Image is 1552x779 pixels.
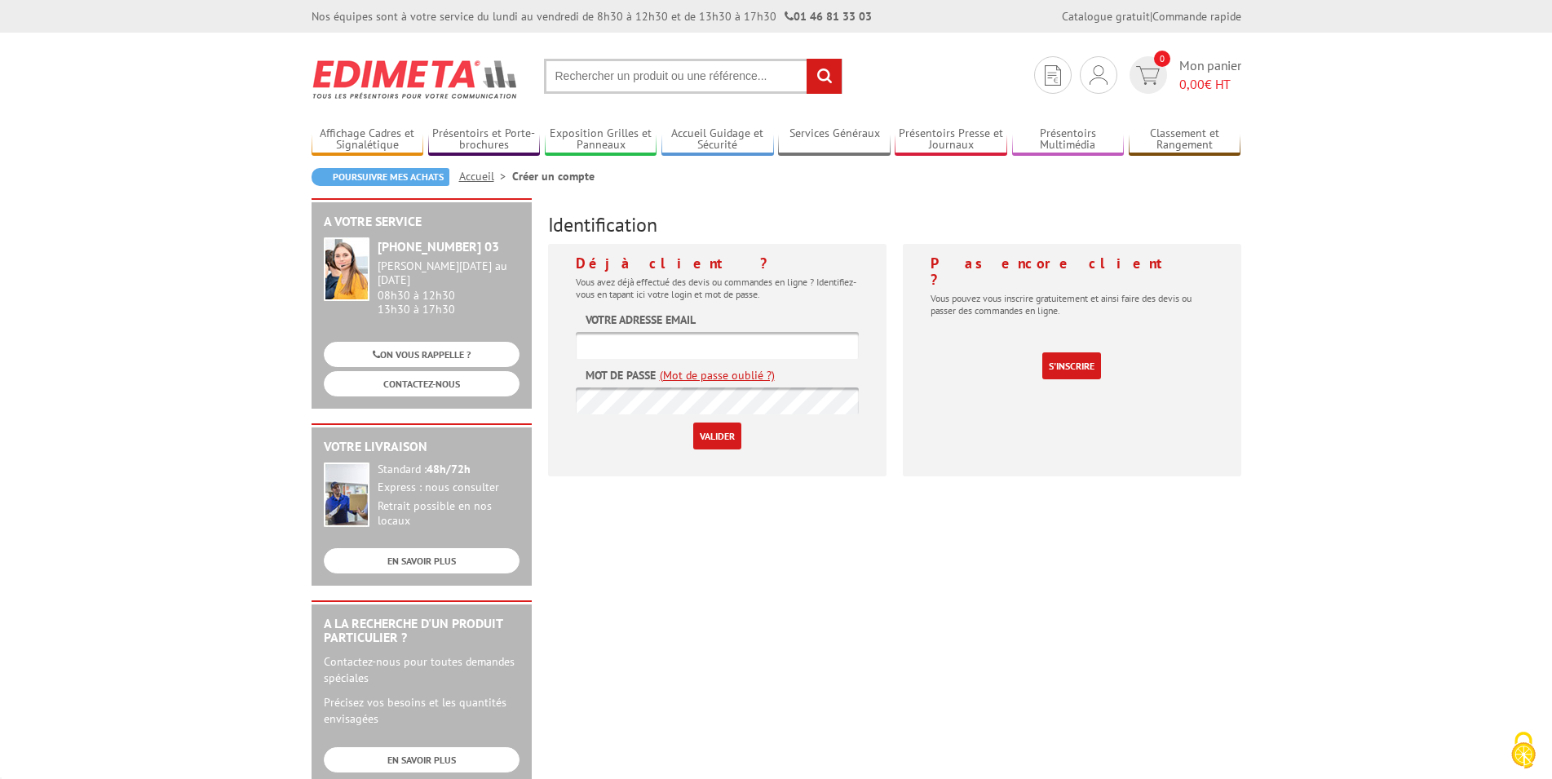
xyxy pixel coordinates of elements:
[427,462,471,476] strong: 48h/72h
[1129,126,1241,153] a: Classement et Rangement
[312,49,520,109] img: Edimeta
[378,463,520,477] div: Standard :
[661,126,774,153] a: Accueil Guidage et Sécurité
[1062,9,1150,24] a: Catalogue gratuit
[778,126,891,153] a: Services Généraux
[324,548,520,573] a: EN SAVOIR PLUS
[378,238,499,255] strong: [PHONE_NUMBER] 03
[378,480,520,495] div: Express : nous consulter
[324,371,520,396] a: CONTACTEZ-NOUS
[1179,75,1241,94] span: € HT
[324,747,520,772] a: EN SAVOIR PLUS
[459,169,512,184] a: Accueil
[586,367,656,383] label: Mot de passe
[1152,9,1241,24] a: Commande rapide
[324,440,520,454] h2: Votre livraison
[378,259,520,287] div: [PERSON_NAME][DATE] au [DATE]
[324,653,520,686] p: Contactez-nous pour toutes demandes spéciales
[576,255,859,272] h4: Déjà client ?
[312,8,872,24] div: Nos équipes sont à votre service du lundi au vendredi de 8h30 à 12h30 et de 13h30 à 17h30
[931,255,1214,288] h4: Pas encore client ?
[324,342,520,367] a: ON VOUS RAPPELLE ?
[428,126,541,153] a: Présentoirs et Porte-brochures
[931,292,1214,316] p: Vous pouvez vous inscrire gratuitement et ainsi faire des devis ou passer des commandes en ligne.
[1179,76,1205,92] span: 0,00
[1503,730,1544,771] img: Cookies (fenêtre modale)
[378,499,520,529] div: Retrait possible en nos locaux
[1042,352,1101,379] a: S'inscrire
[548,215,1241,236] h3: Identification
[785,9,872,24] strong: 01 46 81 33 03
[1179,56,1241,94] span: Mon panier
[1045,65,1061,86] img: devis rapide
[544,59,842,94] input: Rechercher un produit ou une référence...
[312,126,424,153] a: Affichage Cadres et Signalétique
[895,126,1007,153] a: Présentoirs Presse et Journaux
[693,423,741,449] input: Valider
[660,367,775,383] a: (Mot de passe oublié ?)
[324,694,520,727] p: Précisez vos besoins et les quantités envisagées
[1090,65,1108,85] img: devis rapide
[324,463,369,527] img: widget-livraison.jpg
[1125,56,1241,94] a: devis rapide 0 Mon panier 0,00€ HT
[378,259,520,316] div: 08h30 à 12h30 13h30 à 17h30
[807,59,842,94] input: rechercher
[512,168,595,184] li: Créer un compte
[1154,51,1170,67] span: 0
[1495,724,1552,779] button: Cookies (fenêtre modale)
[1062,8,1241,24] div: |
[312,168,449,186] a: Poursuivre mes achats
[1136,66,1160,85] img: devis rapide
[586,312,696,328] label: Votre adresse email
[324,617,520,645] h2: A la recherche d'un produit particulier ?
[324,237,369,301] img: widget-service.jpg
[576,276,859,300] p: Vous avez déjà effectué des devis ou commandes en ligne ? Identifiez-vous en tapant ici votre log...
[545,126,657,153] a: Exposition Grilles et Panneaux
[1012,126,1125,153] a: Présentoirs Multimédia
[324,215,520,229] h2: A votre service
